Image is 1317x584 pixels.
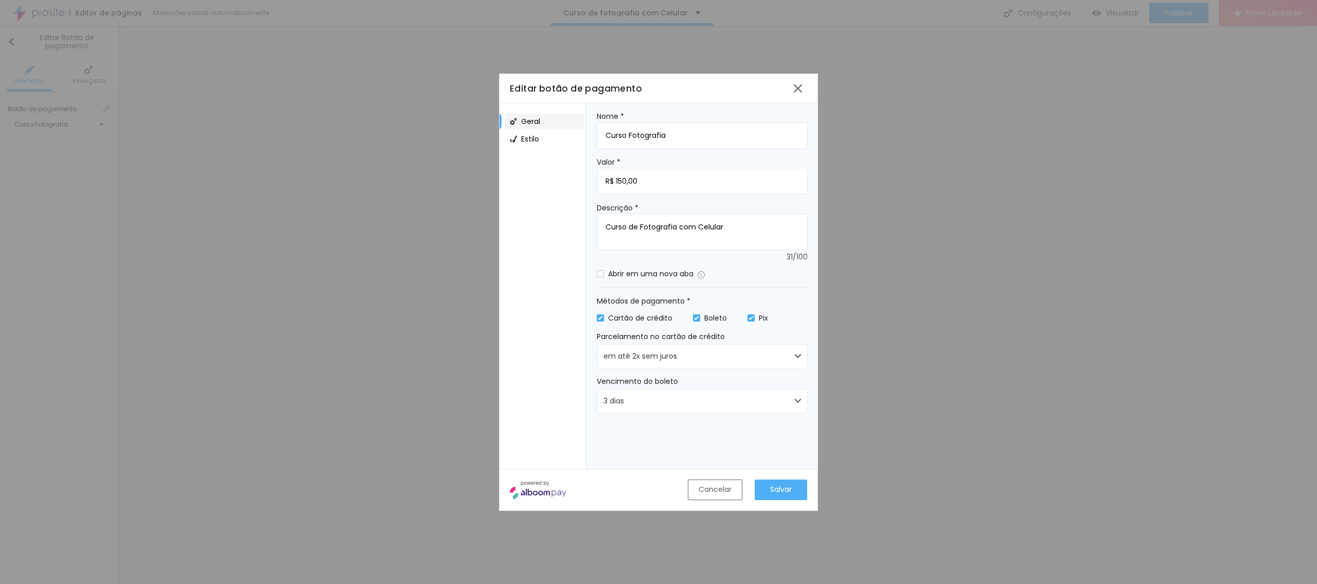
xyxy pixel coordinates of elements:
img: Icone [795,398,801,404]
input: Nome do botão [597,122,808,149]
label: Descrição * [597,203,808,213]
button: 3 dias [597,389,808,413]
label: Vencimento do boleto [597,376,808,387]
label: Métodos de pagamento * [597,295,808,307]
img: Icone [694,315,699,321]
img: Icone [598,315,603,321]
img: Icone [510,135,517,143]
button: Salvar [755,480,807,500]
div: Abrir em uma nova aba [608,268,693,279]
img: Icone [698,271,705,278]
span: Estilo [521,135,539,143]
label: Parcelamento no cartão de crédito [597,331,808,342]
div: Boleto [704,312,727,324]
button: Cancelar [688,480,742,500]
img: Icone [749,315,754,321]
span: Salvar [770,484,792,495]
img: Icone [510,118,517,125]
label: Nome * [597,112,808,121]
span: Geral [521,118,540,125]
span: em até 2x sem juros [603,351,677,362]
button: em até 2x sem juros [597,344,808,368]
input: R$ 00,00 [597,168,808,194]
textarea: Curso de Fotografia com Celular [597,214,808,250]
div: Cancelar [699,484,732,495]
div: 31 / 100 [787,251,808,260]
div: Cartão de crédito [608,312,672,324]
div: Pix [759,312,768,324]
label: Valor * [597,157,808,167]
span: Editar botão de pagamento [510,82,642,95]
img: Icone [795,353,801,359]
span: 3 dias [603,396,624,406]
